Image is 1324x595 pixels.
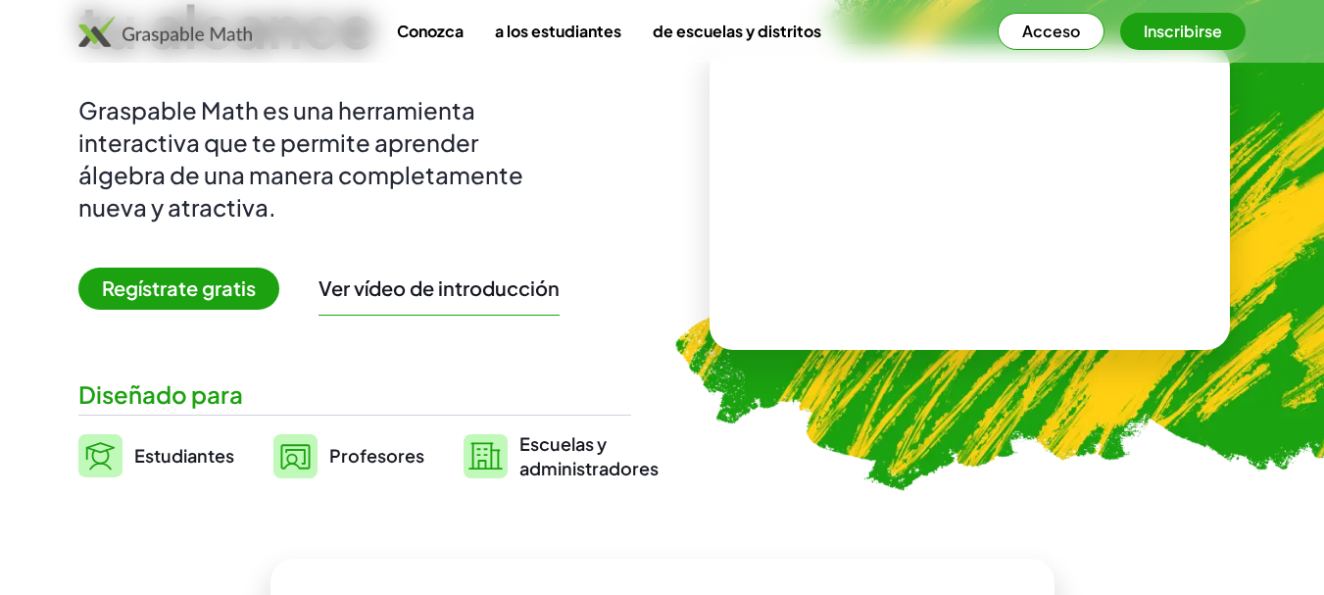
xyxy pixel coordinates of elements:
[1144,21,1222,41] font: Inscribirse
[78,379,243,409] font: Diseñado para
[397,21,464,41] font: Conozca
[273,434,318,478] img: svg%3e
[519,432,607,455] font: Escuelas y
[78,95,523,222] font: Graspable Math es una herramienta interactiva que te permite aprender álgebra de una manera compl...
[479,13,637,49] a: a los estudiantes
[273,431,424,480] a: Profesores
[319,275,560,301] button: Ver vídeo de introducción
[519,457,659,479] font: administradores
[464,431,659,480] a: Escuelas yadministradores
[495,21,621,41] font: a los estudiantes
[78,431,234,480] a: Estudiantes
[653,21,821,41] font: de escuelas y distritos
[78,434,123,477] img: svg%3e
[102,275,256,300] font: Regístrate gratis
[1022,21,1080,41] font: Acceso
[1120,13,1246,50] button: Inscribirse
[381,13,479,49] a: Conozca
[329,444,424,467] font: Profesores
[464,434,508,478] img: svg%3e
[822,124,1116,271] video: ¿Qué es esto? Es notación matemática dinámica. Esta notación desempeña un papel fundamental en có...
[319,275,560,300] font: Ver vídeo de introducción
[637,13,837,49] a: de escuelas y distritos
[998,13,1104,50] button: Acceso
[134,444,234,467] font: Estudiantes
